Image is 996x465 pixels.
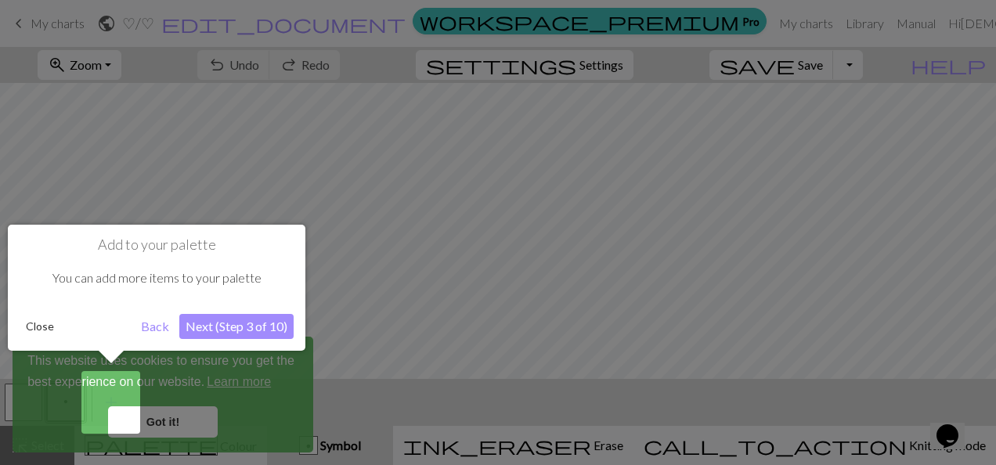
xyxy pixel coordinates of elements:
[20,236,294,254] h1: Add to your palette
[135,314,175,339] button: Back
[179,314,294,339] button: Next (Step 3 of 10)
[20,315,60,338] button: Close
[8,225,305,351] div: Add to your palette
[20,254,294,302] div: You can add more items to your palette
